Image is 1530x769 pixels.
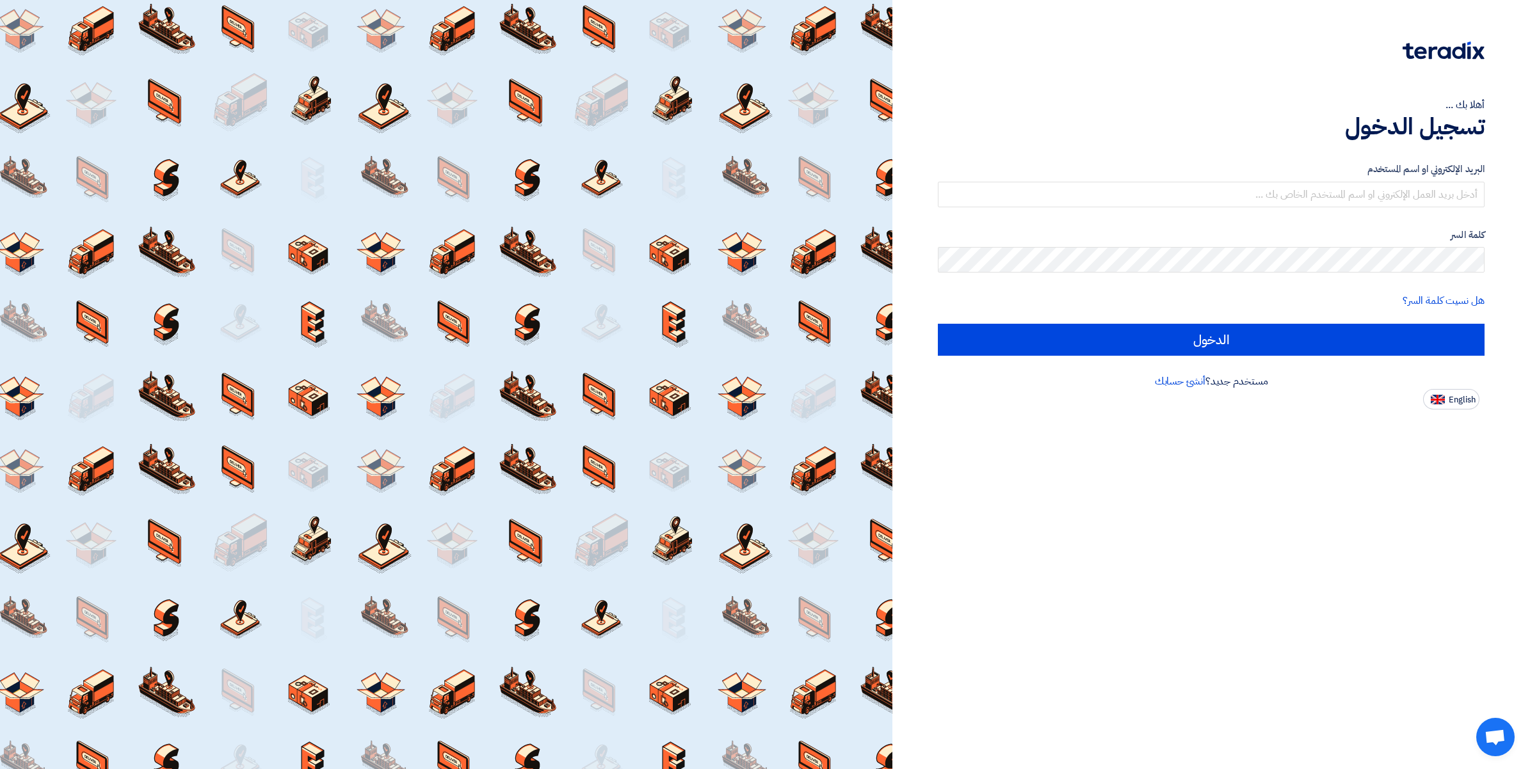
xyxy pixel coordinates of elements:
[938,324,1485,356] input: الدخول
[938,374,1485,389] div: مستخدم جديد؟
[938,97,1485,113] div: أهلا بك ...
[1403,293,1485,308] a: هل نسيت كلمة السر؟
[1449,395,1476,404] span: English
[938,228,1485,242] label: كلمة السر
[1155,374,1205,389] a: أنشئ حسابك
[938,162,1485,177] label: البريد الإلكتروني او اسم المستخدم
[938,113,1485,141] h1: تسجيل الدخول
[1476,718,1515,756] div: Open chat
[1431,395,1445,404] img: en-US.png
[1423,389,1479,409] button: English
[1403,42,1485,59] img: Teradix logo
[938,182,1485,207] input: أدخل بريد العمل الإلكتروني او اسم المستخدم الخاص بك ...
